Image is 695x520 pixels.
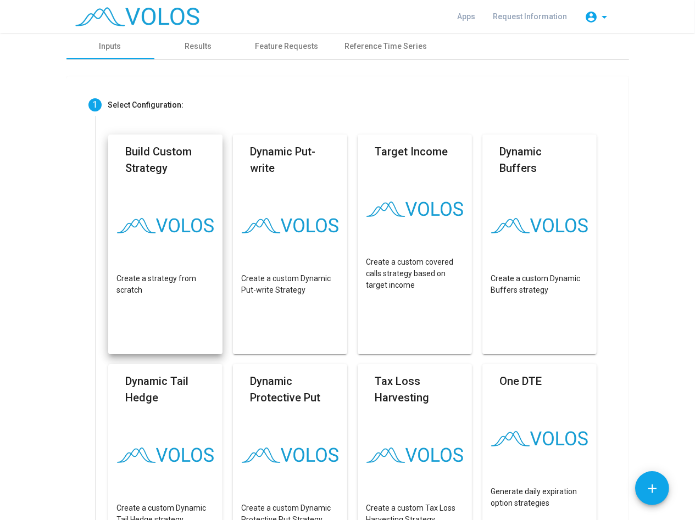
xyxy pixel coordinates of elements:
p: Create a custom Dynamic Put-write Strategy [242,273,339,296]
img: logo.png [117,448,214,462]
button: Add icon [635,471,669,505]
span: Apps [458,12,476,21]
div: Reference Time Series [345,41,427,52]
a: Apps [449,7,485,26]
mat-icon: add [645,482,659,496]
img: logo.png [117,218,214,233]
mat-card-title: Target Income [375,143,448,160]
mat-card-title: Dynamic Protective Put [251,373,330,406]
mat-icon: arrow_drop_down [598,10,611,24]
img: logo.png [242,218,339,233]
p: Create a custom Dynamic Buffers strategy [491,273,588,296]
p: Create a strategy from scratch [117,273,214,296]
div: Feature Requests [255,41,319,52]
mat-card-title: Dynamic Buffers [500,143,580,176]
p: Generate daily expiration option strategies [491,486,588,509]
span: 1 [92,99,97,110]
mat-card-title: Build Custom Strategy [126,143,205,176]
img: logo.png [366,202,464,216]
img: logo.png [366,448,464,462]
p: Create a custom covered calls strategy based on target income [366,256,464,291]
a: Request Information [485,7,576,26]
img: logo.png [242,448,339,462]
img: logo.png [491,218,588,233]
mat-card-title: Dynamic Tail Hedge [126,373,205,406]
div: Select Configuration: [108,99,184,111]
mat-card-title: Tax Loss Harvesting [375,373,455,406]
mat-card-title: Dynamic Put-write [251,143,330,176]
img: logo.png [491,431,588,446]
span: Request Information [493,12,568,21]
mat-card-title: One DTE [500,373,542,389]
div: Inputs [99,41,121,52]
mat-icon: account_circle [585,10,598,24]
div: Results [185,41,212,52]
